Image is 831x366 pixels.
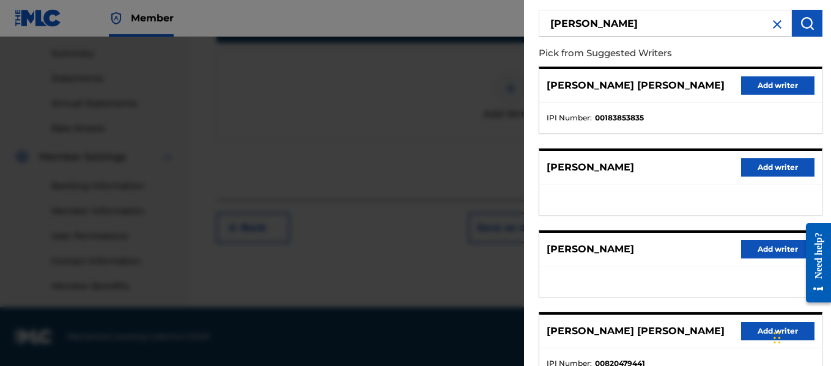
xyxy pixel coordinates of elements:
iframe: Resource Center [797,214,831,312]
button: Add writer [741,158,814,177]
div: Drag [774,320,781,356]
p: [PERSON_NAME] [547,160,634,175]
button: Add writer [741,76,814,95]
img: MLC Logo [15,9,62,27]
p: Pick from Suggested Writers [539,40,753,67]
span: IPI Number : [547,112,592,123]
img: Top Rightsholder [109,11,124,26]
button: Add writer [741,240,814,258]
p: [PERSON_NAME] [PERSON_NAME] [547,324,725,339]
span: Member [131,11,174,25]
iframe: Chat Widget [770,307,831,366]
strong: 00183853835 [595,112,644,123]
p: [PERSON_NAME] [547,242,634,257]
button: Add writer [741,322,814,340]
p: [PERSON_NAME] [PERSON_NAME] [547,78,725,93]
